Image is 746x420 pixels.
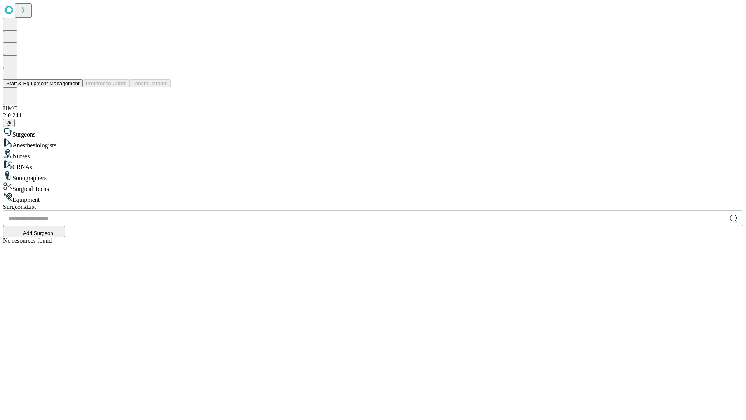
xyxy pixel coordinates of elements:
[3,105,743,112] div: HMC
[3,203,743,210] div: Surgeons List
[3,226,65,237] button: Add Surgeon
[3,112,743,119] div: 2.0.241
[3,138,743,149] div: Anesthesiologists
[3,119,15,127] button: @
[3,171,743,182] div: Sonographers
[3,182,743,192] div: Surgical Techs
[83,79,129,87] button: Preference Cards
[6,120,12,126] span: @
[3,160,743,171] div: CRNAs
[3,192,743,203] div: Equipment
[129,79,171,87] button: Tenant Params
[23,230,53,236] span: Add Surgeon
[3,79,83,87] button: Staff & Equipment Management
[3,149,743,160] div: Nurses
[3,127,743,138] div: Surgeons
[3,237,743,244] div: No resources found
